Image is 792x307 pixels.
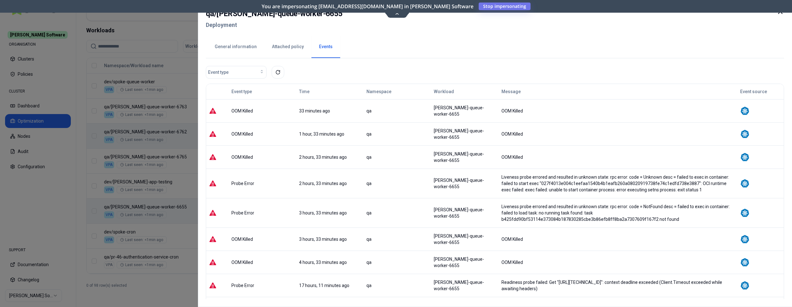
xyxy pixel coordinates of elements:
button: Event type [231,85,252,98]
div: qa [366,282,428,289]
img: kubernetes [740,281,750,290]
button: Message [501,85,521,98]
img: error [209,130,217,138]
img: kubernetes [740,258,750,267]
img: kubernetes [740,208,750,218]
div: qa [366,180,428,187]
div: [PERSON_NAME]-queue-worker-6655 [434,177,496,190]
img: error [209,259,217,266]
span: 1 hour, 33 minutes ago [299,131,344,137]
div: OOM Killed [501,154,734,160]
div: Probe Error [231,210,293,216]
div: Probe Error [231,180,293,187]
div: [PERSON_NAME]-queue-worker-6655 [434,256,496,269]
div: OOM Killed [501,131,734,137]
img: error [209,282,217,289]
div: qa [366,259,428,265]
div: OOM Killed [501,108,734,114]
button: Workload [434,85,454,98]
div: qa [366,108,428,114]
span: 17 hours, 11 minutes ago [299,283,349,288]
div: Probe Error [231,282,293,289]
div: Liveness probe errored and resulted in unknown state: rpc error: code = Unknown desc = failed to ... [501,174,734,193]
div: [PERSON_NAME]-queue-worker-6655 [434,128,496,140]
div: OOM Killed [231,131,293,137]
button: General information [207,36,264,58]
img: error [209,107,217,115]
img: error [209,180,217,187]
img: error [209,235,217,243]
h2: qa / [PERSON_NAME]-queue-worker-6655 [206,8,343,19]
div: qa [366,154,428,160]
span: 2 hours, 33 minutes ago [299,155,347,160]
div: [PERSON_NAME]-queue-worker-6655 [434,279,496,292]
img: kubernetes [740,234,750,244]
div: OOM Killed [231,259,293,265]
button: Event type [206,66,267,79]
h2: Deployment [206,19,343,31]
div: OOM Killed [231,108,293,114]
button: Events [311,36,340,58]
div: qa [366,131,428,137]
div: qa [366,210,428,216]
div: [PERSON_NAME]-queue-worker-6655 [434,105,496,117]
span: 33 minutes ago [299,108,330,113]
div: [PERSON_NAME]-queue-worker-6655 [434,233,496,246]
span: 4 hours, 33 minutes ago [299,260,347,265]
span: Event type [208,69,229,75]
div: Readiness probe failed: Get "[URL][TECHNICAL_ID]": context deadline exceeded (Client.Timeout exce... [501,279,734,292]
div: [PERSON_NAME]-queue-worker-6655 [434,207,496,219]
img: error [209,153,217,161]
span: 3 hours, 33 minutes ago [299,210,347,215]
img: kubernetes [740,152,750,162]
img: kubernetes [740,179,750,188]
div: [PERSON_NAME]-queue-worker-6655 [434,151,496,163]
div: OOM Killed [501,259,734,265]
button: Event source [740,85,767,98]
span: 2 hours, 33 minutes ago [299,181,347,186]
img: kubernetes [740,129,750,139]
span: 3 hours, 33 minutes ago [299,237,347,242]
button: Attached policy [264,36,311,58]
button: Time [299,85,310,98]
img: kubernetes [740,106,750,116]
button: Namespace [366,85,391,98]
img: error [209,209,217,217]
div: OOM Killed [501,236,734,242]
div: qa [366,236,428,242]
div: OOM Killed [231,154,293,160]
div: OOM Killed [231,236,293,242]
div: Liveness probe errored and resulted in unknown state: rpc error: code = NotFound desc = failed to... [501,203,734,222]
